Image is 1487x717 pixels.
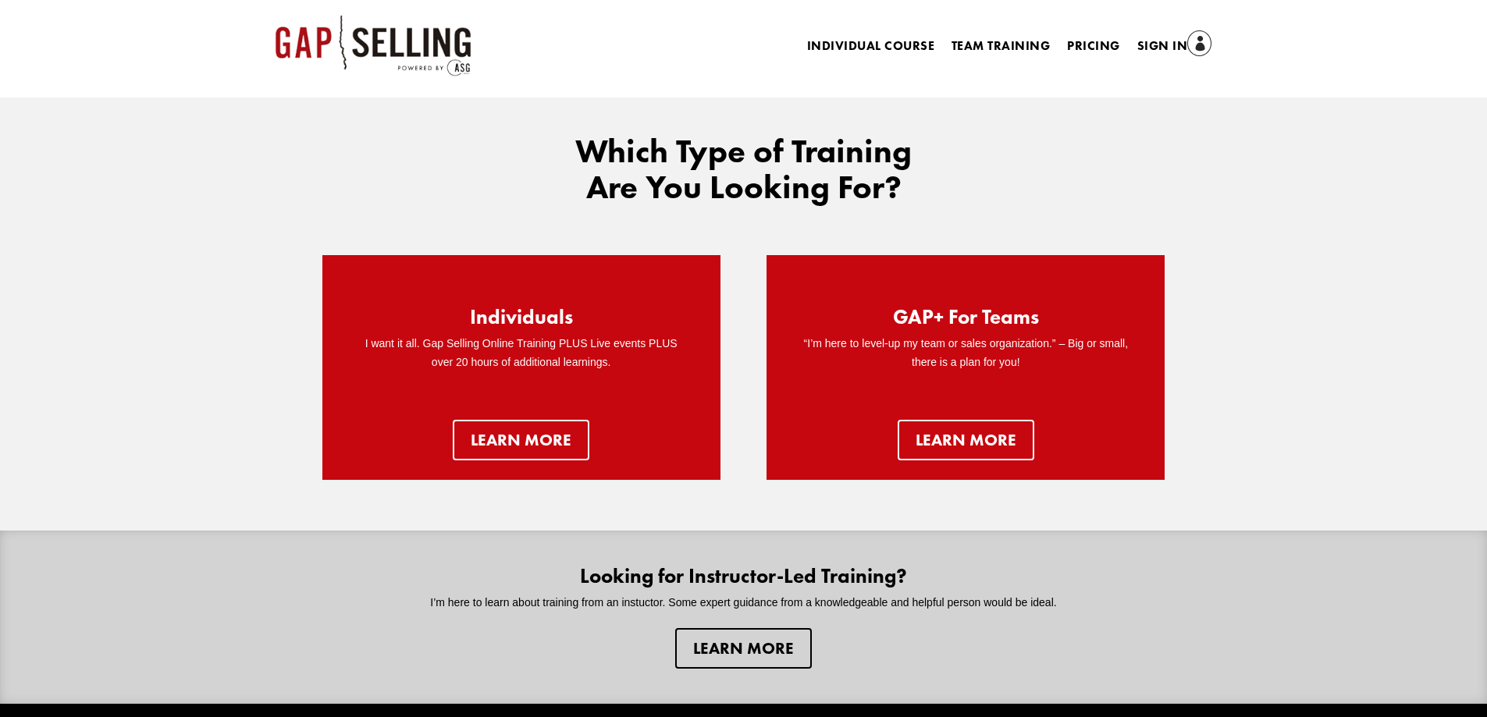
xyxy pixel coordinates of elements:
[549,133,939,213] h2: Which Type of Training Are You Looking For?
[675,628,812,669] a: Learn more
[354,335,689,372] p: I want it all. Gap Selling Online Training PLUS Live events PLUS over 20 hours of additional lear...
[898,420,1034,460] a: learn more
[453,420,589,460] a: Learn more
[401,594,1087,612] p: I’m here to learn about training from an instuctor. Some expert guidance from a knowledgeable and...
[470,307,573,335] h2: Individuals
[807,41,934,58] a: Individual Course
[401,566,1087,594] h2: Looking for Instructor-Led Training?
[1067,41,1119,58] a: Pricing
[798,335,1133,372] p: “I’m here to level-up my team or sales organization.” – Big or small, there is a plan for you!
[1137,36,1212,58] a: Sign In
[952,41,1050,58] a: Team Training
[893,307,1039,335] h2: GAP+ For Teams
